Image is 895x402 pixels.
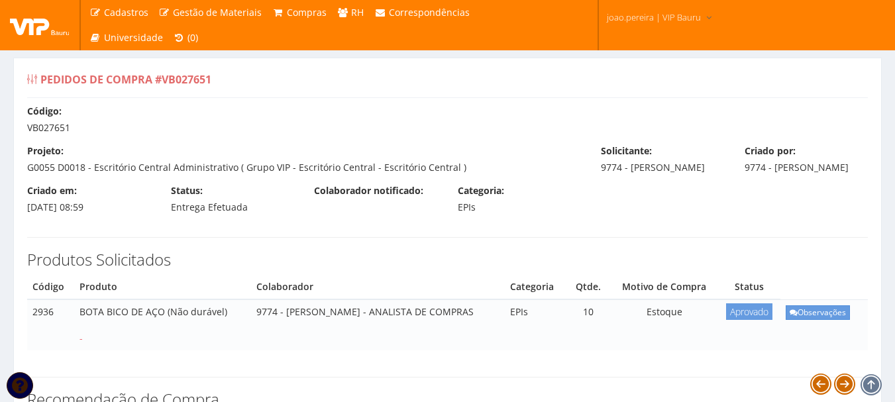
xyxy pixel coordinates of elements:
[287,6,327,19] span: Compras
[74,275,250,299] th: Produto
[10,15,70,35] img: logo
[611,299,717,350] td: Estoque
[611,275,717,299] th: Motivo de Compra
[168,25,204,50] a: (0)
[591,144,735,174] div: 9774 - [PERSON_NAME]
[17,105,878,134] div: VB027651
[79,332,83,344] span: -
[74,299,250,350] td: BOTA BICO DE AÇO (Não durável)
[27,144,64,158] label: Projeto:
[187,31,198,44] span: (0)
[565,275,611,299] th: Quantidade
[27,184,77,197] label: Criado em:
[173,6,262,19] span: Gestão de Materiais
[726,303,772,320] span: Aprovado
[565,299,611,350] td: 10
[601,144,652,158] label: Solicitante:
[505,275,565,299] th: Categoria do Produto
[448,184,592,214] div: EPIs
[717,275,781,299] th: Status
[104,6,148,19] span: Cadastros
[171,184,203,197] label: Status:
[389,6,470,19] span: Correspondências
[607,11,701,24] span: joao.pereira | VIP Bauru
[251,299,505,350] td: 9774 - [PERSON_NAME] - ANALISTA DE COMPRAS
[786,305,850,319] a: Observações
[84,25,168,50] a: Universidade
[161,184,305,214] div: Entrega Efetuada
[458,184,504,197] label: Categoria:
[351,6,364,19] span: RH
[27,105,62,118] label: Código:
[27,275,74,299] th: Código
[17,144,591,174] div: G0055 D0018 - Escritório Central Administrativo ( Grupo VIP - Escritório Central - Escritório Cen...
[505,299,565,350] td: EPIs
[40,72,211,87] span: Pedidos de Compra #VB027651
[251,275,505,299] th: Colaborador
[17,184,161,214] div: [DATE] 08:59
[745,144,796,158] label: Criado por:
[27,251,868,268] h3: Produtos Solicitados
[27,299,74,350] td: 2936
[314,184,423,197] label: Colaborador notificado:
[104,31,163,44] span: Universidade
[735,144,878,174] div: 9774 - [PERSON_NAME]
